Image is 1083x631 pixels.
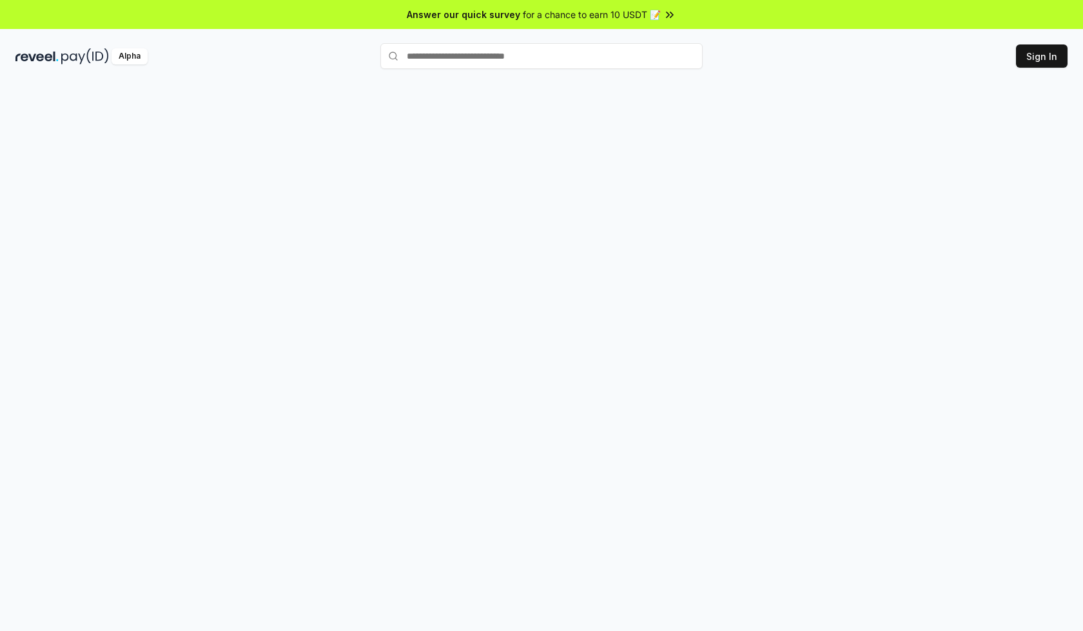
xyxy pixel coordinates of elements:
[1016,44,1068,68] button: Sign In
[523,8,661,21] span: for a chance to earn 10 USDT 📝
[61,48,109,64] img: pay_id
[112,48,148,64] div: Alpha
[407,8,520,21] span: Answer our quick survey
[15,48,59,64] img: reveel_dark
